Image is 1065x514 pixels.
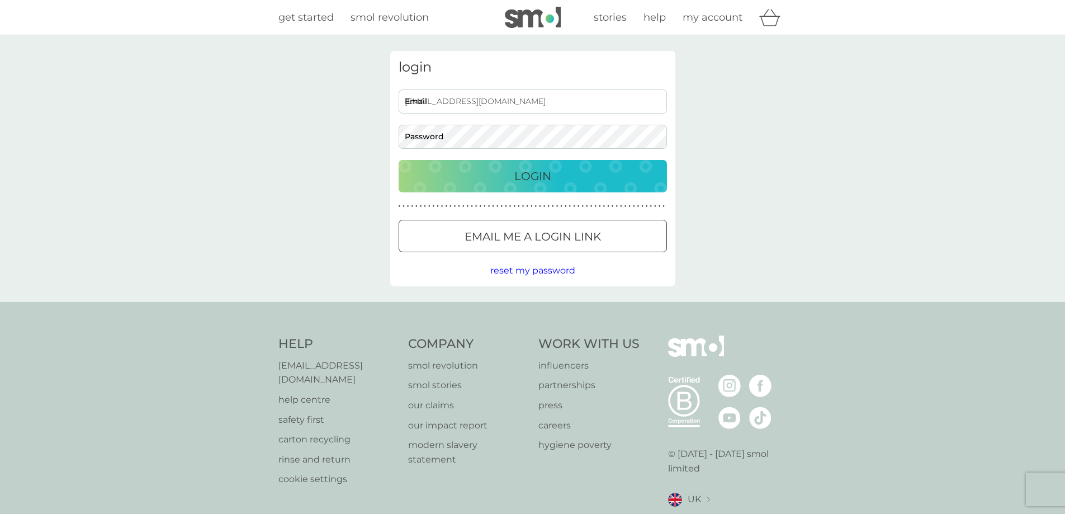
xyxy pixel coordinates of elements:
[683,11,742,23] span: my account
[683,10,742,26] a: my account
[441,204,443,209] p: ●
[612,204,614,209] p: ●
[433,204,435,209] p: ●
[351,10,429,26] a: smol revolution
[403,204,405,209] p: ●
[278,472,397,487] a: cookie settings
[573,204,575,209] p: ●
[496,204,499,209] p: ●
[538,359,640,373] a: influencers
[538,438,640,452] a: hygiene poverty
[399,204,401,209] p: ●
[643,10,666,26] a: help
[408,438,527,466] a: modern slavery statement
[668,493,682,507] img: UK flag
[759,6,787,29] div: basket
[458,204,460,209] p: ●
[445,204,447,209] p: ●
[420,204,422,209] p: ●
[518,204,520,209] p: ●
[490,265,575,276] span: reset my password
[547,204,550,209] p: ●
[531,204,533,209] p: ●
[707,497,710,503] img: select a new location
[428,204,430,209] p: ●
[492,204,494,209] p: ●
[643,11,666,23] span: help
[278,432,397,447] a: carton recycling
[407,204,409,209] p: ●
[278,11,334,23] span: get started
[408,398,527,413] a: our claims
[351,11,429,23] span: smol revolution
[278,10,334,26] a: get started
[560,204,562,209] p: ●
[659,204,661,209] p: ●
[594,10,627,26] a: stories
[411,204,413,209] p: ●
[509,204,512,209] p: ●
[594,11,627,23] span: stories
[471,204,473,209] p: ●
[594,204,597,209] p: ●
[399,160,667,192] button: Login
[278,336,397,353] h4: Help
[535,204,537,209] p: ●
[650,204,652,209] p: ●
[607,204,609,209] p: ●
[578,204,580,209] p: ●
[662,204,665,209] p: ●
[718,407,741,429] img: visit the smol Youtube page
[646,204,648,209] p: ●
[415,204,418,209] p: ●
[408,418,527,433] a: our impact report
[462,204,465,209] p: ●
[586,204,588,209] p: ●
[628,204,631,209] p: ●
[749,375,771,397] img: visit the smol Facebook page
[408,359,527,373] a: smol revolution
[408,378,527,393] a: smol stories
[590,204,593,209] p: ●
[484,204,486,209] p: ●
[552,204,554,209] p: ●
[668,447,787,475] p: © [DATE] - [DATE] smol limited
[522,204,524,209] p: ●
[641,204,643,209] p: ●
[688,492,701,507] span: UK
[538,398,640,413] a: press
[538,378,640,393] a: partnerships
[668,336,724,374] img: smol
[538,418,640,433] a: careers
[599,204,601,209] p: ●
[467,204,469,209] p: ●
[718,375,741,397] img: visit the smol Instagram page
[633,204,635,209] p: ●
[637,204,640,209] p: ●
[437,204,439,209] p: ●
[479,204,481,209] p: ●
[278,413,397,427] a: safety first
[526,204,528,209] p: ●
[603,204,605,209] p: ●
[278,452,397,467] a: rinse and return
[539,204,541,209] p: ●
[749,407,771,429] img: visit the smol Tiktok page
[513,204,515,209] p: ●
[278,359,397,387] a: [EMAIL_ADDRESS][DOMAIN_NAME]
[449,204,452,209] p: ●
[501,204,503,209] p: ●
[278,393,397,407] a: help centre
